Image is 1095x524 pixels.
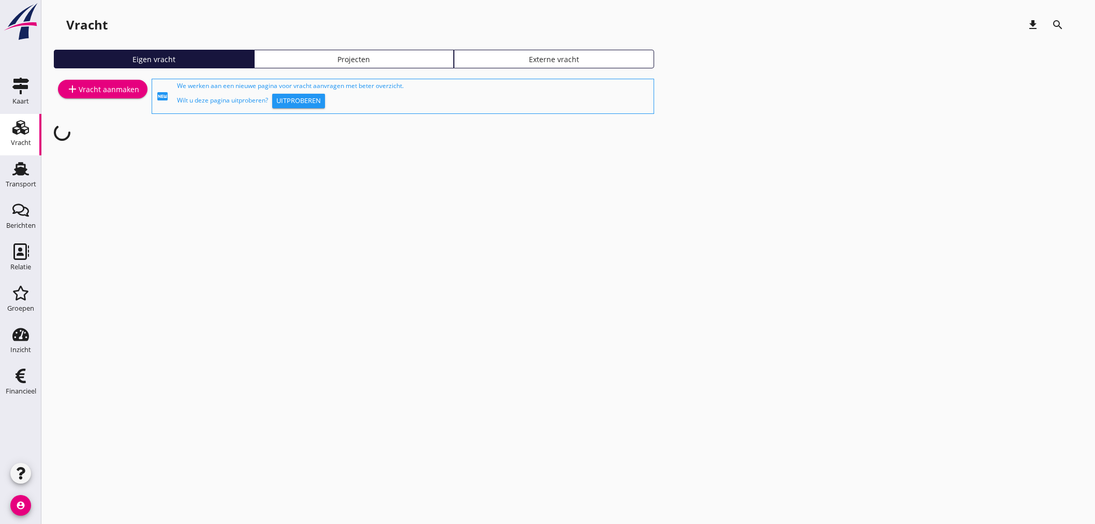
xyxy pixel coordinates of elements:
[10,346,31,353] div: Inzicht
[276,96,321,106] div: Uitproberen
[454,50,654,68] a: Externe vracht
[10,264,31,270] div: Relatie
[10,495,31,516] i: account_circle
[66,17,108,33] div: Vracht
[6,388,36,395] div: Financieel
[12,98,29,105] div: Kaart
[254,50,454,68] a: Projecten
[156,90,169,103] i: fiber_new
[58,54,249,65] div: Eigen vracht
[6,181,36,187] div: Transport
[11,139,31,146] div: Vracht
[6,222,36,229] div: Berichten
[177,81,649,111] div: We werken aan een nieuwe pagina voor vracht aanvragen met beter overzicht. Wilt u deze pagina uit...
[54,50,254,68] a: Eigen vracht
[272,94,325,108] button: Uitproberen
[259,54,450,65] div: Projecten
[2,3,39,41] img: logo-small.a267ee39.svg
[1027,19,1039,31] i: download
[66,83,79,95] i: add
[66,83,139,95] div: Vracht aanmaken
[58,80,147,98] a: Vracht aanmaken
[7,305,34,312] div: Groepen
[1052,19,1064,31] i: search
[458,54,649,65] div: Externe vracht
